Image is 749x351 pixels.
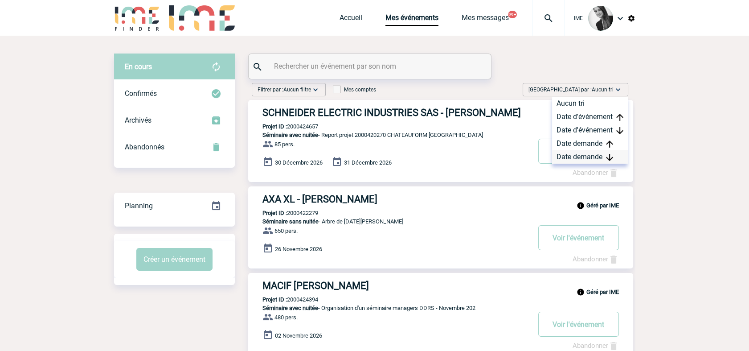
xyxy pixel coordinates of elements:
[248,218,530,225] p: - Arbre de [DATE][PERSON_NAME]
[586,289,619,295] b: Géré par IME
[274,314,298,321] span: 480 pers.
[136,248,213,271] button: Créer un événement
[262,123,287,130] b: Projet ID :
[262,210,287,216] b: Projet ID :
[262,218,319,225] span: Séminaire sans nuitée
[577,202,585,210] img: info_black_24dp.svg
[275,332,322,339] span: 02 Novembre 2026
[283,87,311,93] span: Aucun filtre
[385,13,438,26] a: Mes événements
[125,202,153,210] span: Planning
[616,114,623,121] img: arrow_upward.png
[340,13,362,26] a: Accueil
[125,89,157,98] span: Confirmés
[606,140,613,148] img: arrow_upward.png
[114,193,235,219] div: Retrouvez ici tous vos événements organisés par date et état d'avancement
[614,85,622,94] img: baseline_expand_more_white_24dp-b.png
[588,6,613,31] img: 101050-0.jpg
[248,123,318,130] p: 2000424657
[311,85,320,94] img: baseline_expand_more_white_24dp-b.png
[552,124,628,137] div: Date d'événement
[274,227,298,234] span: 650 pers.
[248,296,318,303] p: 2000424394
[552,137,628,150] div: Date demande
[262,107,530,118] h3: SCHNEIDER ELECTRIC INDUSTRIES SAS - [PERSON_NAME]
[573,169,619,177] a: Abandonner
[333,87,376,93] label: Mes comptes
[262,194,530,205] h3: AXA XL - [PERSON_NAME]
[616,127,623,134] img: arrow_downward.png
[274,141,295,148] span: 85 pers.
[125,116,151,124] span: Archivés
[538,225,619,250] button: Voir l'événement
[114,192,235,219] a: Planning
[592,87,614,93] span: Aucun tri
[606,154,613,161] img: arrow_downward.png
[125,62,152,71] span: En cours
[114,54,235,80] div: Retrouvez ici tous vos évènements avant confirmation
[538,312,619,337] button: Voir l'événement
[258,85,311,94] span: Filtrer par :
[586,202,619,209] b: Géré par IME
[262,296,287,303] b: Projet ID :
[344,159,392,166] span: 31 Décembre 2026
[272,60,470,73] input: Rechercher un événement par son nom
[538,139,619,164] button: Voir l'événement
[248,305,530,311] p: - Organisation d'un séminaire managers DDRS - Novembre 202
[114,134,235,161] div: Retrouvez ici tous vos événements annulés
[248,194,633,205] a: AXA XL - [PERSON_NAME]
[508,11,517,18] button: 99+
[552,97,628,110] div: Aucun tri
[573,255,619,263] a: Abandonner
[574,15,583,21] span: IME
[573,342,619,350] a: Abandonner
[552,110,628,124] div: Date d'événement
[248,210,318,216] p: 2000422279
[248,280,633,291] a: MACIF [PERSON_NAME]
[275,246,322,252] span: 26 Novembre 2026
[248,132,530,138] p: - Report projet 2000420270 CHATEAUFORM [GEOGRAPHIC_DATA]
[114,107,235,134] div: Retrouvez ici tous les événements que vous avez décidé d'archiver
[262,132,318,138] span: Séminaire avec nuitée
[114,5,160,31] img: IME-Finder
[262,280,530,291] h3: MACIF [PERSON_NAME]
[248,107,633,118] a: SCHNEIDER ELECTRIC INDUSTRIES SAS - [PERSON_NAME]
[552,150,628,164] div: Date demande
[577,288,585,296] img: info_black_24dp.svg
[275,159,323,166] span: 30 Décembre 2026
[462,13,509,26] a: Mes messages
[262,305,318,311] span: Séminaire avec nuitée
[528,85,614,94] span: [GEOGRAPHIC_DATA] par :
[125,143,164,151] span: Abandonnés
